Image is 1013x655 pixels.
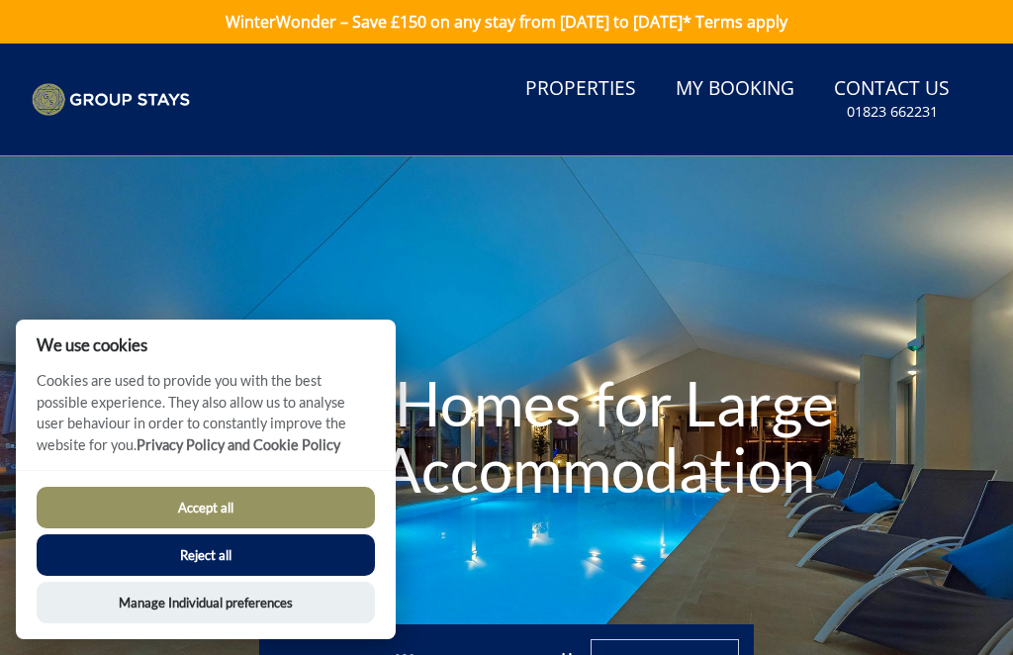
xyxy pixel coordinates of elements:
[16,370,396,470] p: Cookies are used to provide you with the best possible experience. They also allow us to analyse ...
[668,67,802,112] a: My Booking
[152,330,862,543] h1: Holiday Homes for Large Group Accommodation
[37,487,375,528] button: Accept all
[137,436,340,453] a: Privacy Policy and Cookie Policy
[517,67,644,112] a: Properties
[37,534,375,576] button: Reject all
[847,102,938,122] small: 01823 662231
[32,83,190,117] img: Group Stays
[16,335,396,354] h2: We use cookies
[826,67,958,132] a: Contact Us01823 662231
[37,582,375,623] button: Manage Individual preferences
